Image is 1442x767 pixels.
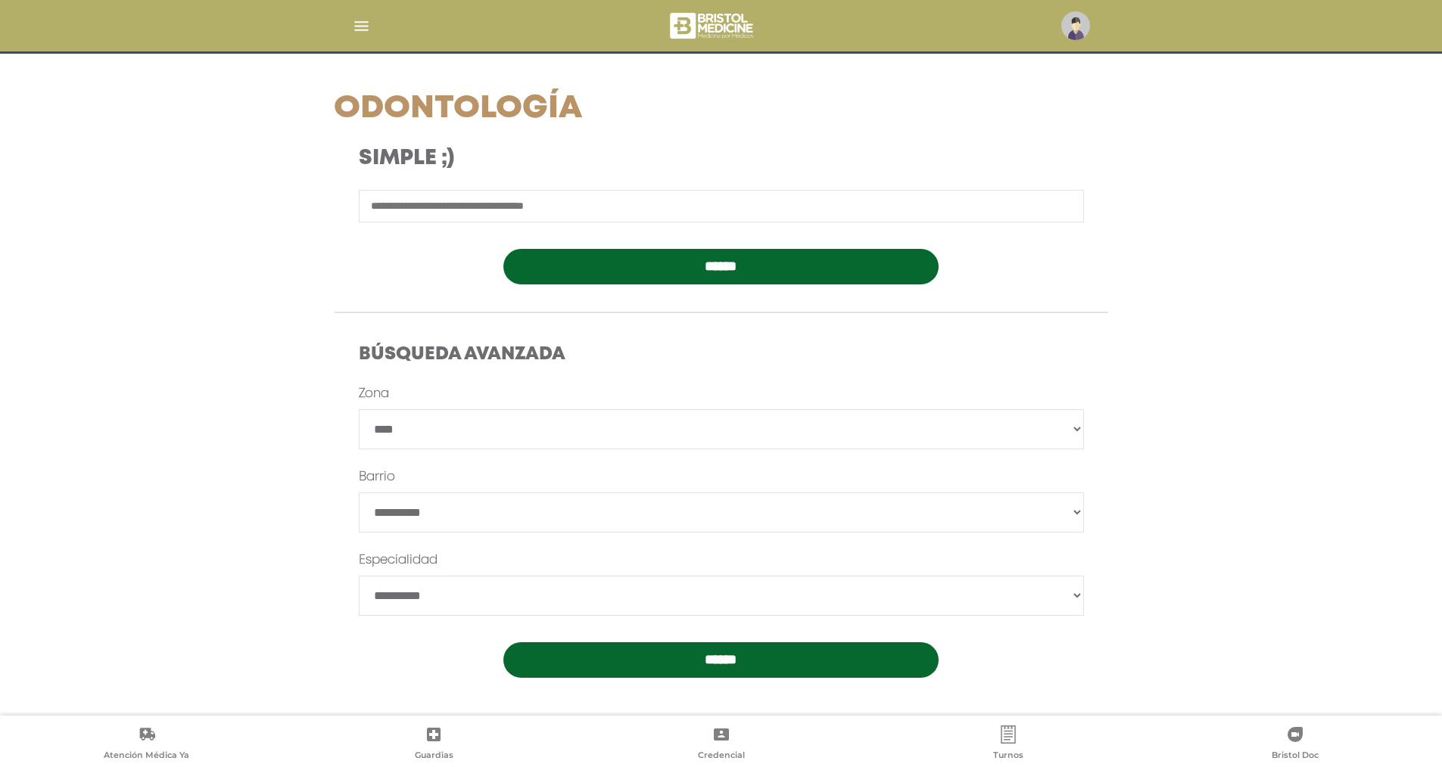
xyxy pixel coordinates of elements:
[104,750,189,763] span: Atención Médica Ya
[334,90,843,128] h1: Odontología
[3,725,290,764] a: Atención Médica Ya
[698,750,745,763] span: Credencial
[352,17,371,36] img: Cober_menu-lines-white.svg
[359,146,818,172] h3: Simple ;)
[359,468,395,486] label: Barrio
[290,725,577,764] a: Guardias
[1272,750,1319,763] span: Bristol Doc
[359,385,389,403] label: Zona
[993,750,1023,763] span: Turnos
[864,725,1151,764] a: Turnos
[668,8,758,44] img: bristol-medicine-blanco.png
[1061,11,1090,40] img: profile-placeholder.svg
[578,725,864,764] a: Credencial
[359,344,1084,366] h4: Búsqueda Avanzada
[1152,725,1439,764] a: Bristol Doc
[359,551,438,570] label: Especialidad
[415,750,453,763] span: Guardias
